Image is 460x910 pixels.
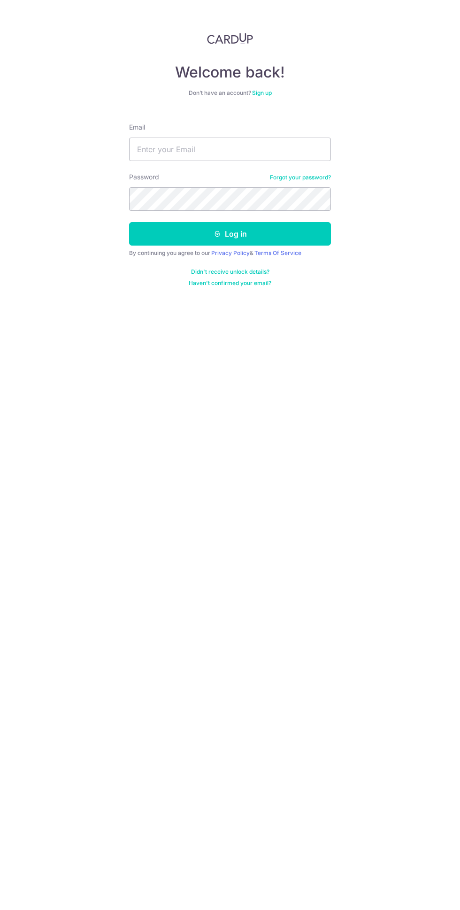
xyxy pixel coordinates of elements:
h4: Welcome back! [129,63,331,82]
a: Privacy Policy [211,249,250,256]
a: Didn't receive unlock details? [191,268,269,276]
a: Forgot your password? [270,174,331,181]
a: Haven't confirmed your email? [189,279,271,287]
div: By continuing you agree to our & [129,249,331,257]
img: CardUp Logo [207,33,253,44]
label: Email [129,123,145,132]
div: Don’t have an account? [129,89,331,97]
button: Log in [129,222,331,246]
label: Password [129,172,159,182]
a: Sign up [252,89,272,96]
a: Terms Of Service [254,249,301,256]
input: Enter your Email [129,138,331,161]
